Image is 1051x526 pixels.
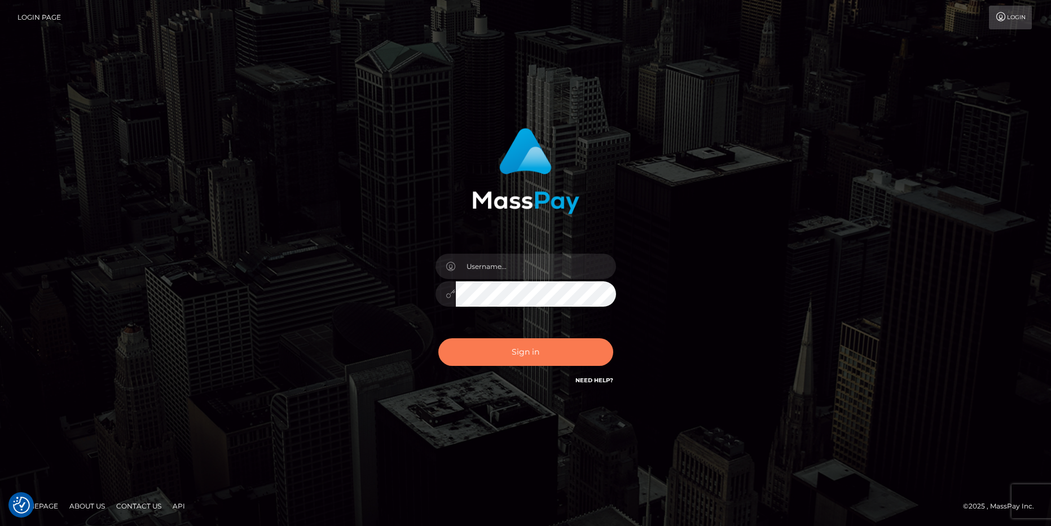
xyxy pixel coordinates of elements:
[112,497,166,515] a: Contact Us
[963,500,1043,512] div: © 2025 , MassPay Inc.
[168,497,190,515] a: API
[456,254,616,279] input: Username...
[472,128,579,214] img: MassPay Login
[575,377,613,384] a: Need Help?
[13,497,30,514] img: Revisit consent button
[13,497,30,514] button: Consent Preferences
[989,6,1032,29] a: Login
[17,6,61,29] a: Login Page
[438,338,613,366] button: Sign in
[65,497,109,515] a: About Us
[12,497,63,515] a: Homepage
